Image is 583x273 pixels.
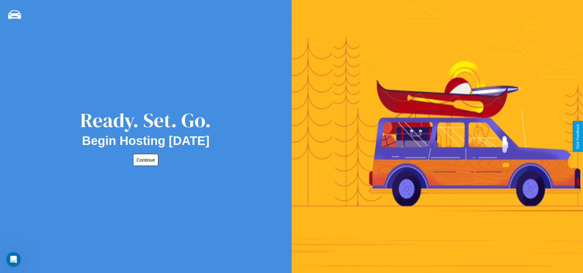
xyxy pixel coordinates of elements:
div: Ready. Set. Go. [80,106,211,134]
iframe: Intercom live chat [6,252,21,267]
button: Continue [133,154,158,166]
h2: Begin Hosting [DATE] [82,134,210,148]
div: Give Feedback [576,124,580,149]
